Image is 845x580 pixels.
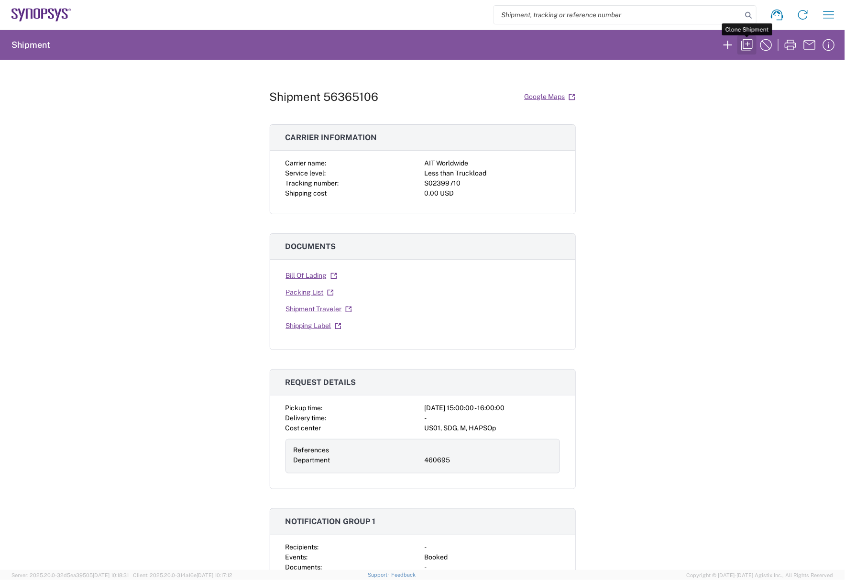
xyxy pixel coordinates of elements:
[425,188,560,198] div: 0.00 USD
[524,88,576,105] a: Google Maps
[425,168,560,178] div: Less than Truckload
[285,553,308,561] span: Events:
[425,553,448,561] span: Booked
[11,572,129,578] span: Server: 2025.20.0-32d5ea39505
[494,6,742,24] input: Shipment, tracking or reference number
[285,414,327,422] span: Delivery time:
[425,455,552,465] div: 460695
[285,317,342,334] a: Shipping Label
[285,517,376,526] span: Notification group 1
[425,413,560,423] div: -
[285,169,326,177] span: Service level:
[285,543,319,551] span: Recipients:
[425,158,560,168] div: AIT Worldwide
[285,284,334,301] a: Packing List
[197,572,232,578] span: [DATE] 10:17:12
[285,563,322,571] span: Documents:
[285,159,327,167] span: Carrier name:
[425,178,560,188] div: S02399710
[425,542,560,552] div: -
[285,301,352,317] a: Shipment Traveler
[425,562,560,572] div: -
[11,39,50,51] h2: Shipment
[285,179,339,187] span: Tracking number:
[294,455,421,465] div: Department
[285,404,323,412] span: Pickup time:
[285,424,321,432] span: Cost center
[270,90,379,104] h1: Shipment 56365106
[294,446,329,454] span: References
[425,403,560,413] div: [DATE] 15:00:00 - 16:00:00
[391,572,416,578] a: Feedback
[285,133,377,142] span: Carrier information
[285,267,338,284] a: Bill Of Lading
[686,571,834,580] span: Copyright © [DATE]-[DATE] Agistix Inc., All Rights Reserved
[285,189,327,197] span: Shipping cost
[368,572,392,578] a: Support
[285,378,356,387] span: Request details
[425,423,560,433] div: US01, SDG, M, HAPSOp
[285,242,336,251] span: Documents
[133,572,232,578] span: Client: 2025.20.0-314a16e
[93,572,129,578] span: [DATE] 10:18:31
